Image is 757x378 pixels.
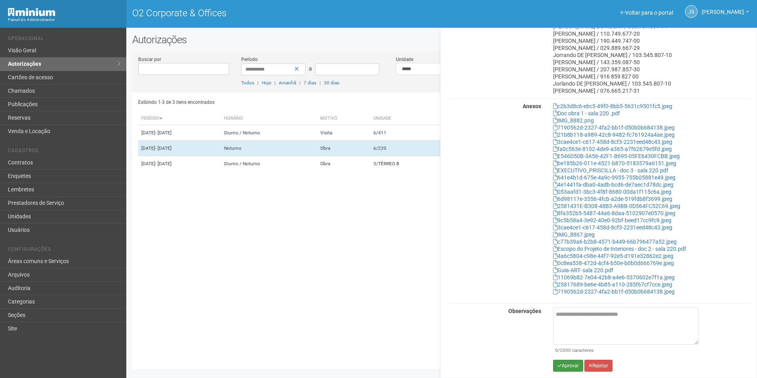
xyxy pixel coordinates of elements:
a: c77b39a6-b2b8-4571-b449-66b796477a52.jpeg [553,239,677,245]
span: | [320,80,321,86]
div: [PERSON_NAME] / 076.665.217-31 [553,87,751,94]
td: [DATE] [138,156,221,172]
div: [PERSON_NAME] / 916 859 827 00 [553,73,751,80]
a: 3cae4ce1-c617-458d-8cf3-2231eed48c43.jpeg [553,139,672,145]
a: 9c5b58a4-3e92-40e0-92bf-beed17cc9fc9.jpeg [553,217,671,223]
li: Cadastros [8,148,120,156]
button: Rejeitar [584,360,612,372]
a: 4e1441fa-dba0-4adb-bcd6-de7aec1d78dc.jpeg [553,181,673,188]
a: 30 dias [324,80,339,86]
a: 25817689-be6e-4b85-a110-285f67cf7cce.jpeg [553,281,672,288]
span: | [274,80,276,86]
a: Doc obra 1 - sala 220 .pdf [553,110,620,116]
div: Painel do Administrador [8,16,120,23]
a: Escopo do Projeto de Interiores - doc 2 - sala 220.pdf [553,246,686,252]
img: Minium [8,8,55,16]
strong: Observações [508,308,541,314]
th: Motivo [317,112,370,125]
a: 11069b82-7e04-42b8-a4e6-5370602e7f1a.jpeg [553,274,675,281]
label: Unidade [396,56,413,63]
a: JS [685,5,698,18]
td: 6/220 [370,141,443,156]
span: a [309,65,312,72]
a: 2581431E-B308-48B3-A9BB-0D564FC52C69.jpeg [553,203,680,209]
td: Visita [317,125,370,141]
a: [PERSON_NAME] [702,10,749,16]
div: [PERSON_NAME] / 029.889.667-29 [553,44,751,52]
th: Unidade [370,112,443,125]
td: Diurno / Noturno [221,156,317,172]
td: Diurno / Noturno [221,125,317,141]
a: Amanhã [279,80,296,86]
strong: Anexos [523,103,541,109]
div: /2000 caracteres [555,347,696,354]
a: 21b8b118-a989-42c8-9482-fc761924a4ae.jpeg [553,132,675,138]
a: 641e4b1d-675e-4a9c-9955-755b05881e49.jpeg [553,174,675,181]
a: 053aafd1-3bc3-4f8f-8680-00da1f115c6a.jpeg [553,189,671,195]
h2: Autorizações [132,34,751,46]
div: Jorrando DE [PERSON_NAME] / 103.545.807-10 [553,52,751,59]
a: 7190562d-2327-4fa2-bb1f-d50b0b684138.jpeg [553,124,675,131]
a: 0c8ea538-472d-4cf4-b50e-b0b0d666769e.jpeg [553,260,674,266]
a: 7190562d-2327-4fa2-bb1f-d50b0b684138.jpeg [553,288,675,295]
span: - [DATE] [155,130,171,136]
a: EXECUTIVO_PRISCILLA - doc 3 - sala 220.pdf [553,167,668,174]
li: Configurações [8,246,120,255]
a: be185b26-011e-4521-b870-5183579a6151.jpeg [553,160,676,166]
th: Período [138,112,221,125]
label: Buscar por [138,56,161,63]
a: IMG_8882.png [553,117,594,124]
span: - [DATE] [155,145,171,151]
a: 4a6c5804-c98e-44f7-92e5-d191e32862e2.jpeg [553,253,673,259]
label: Período [241,56,258,63]
a: Guia-ART- sala 220.pdf [553,267,613,273]
a: IMG_8867.jpeg [553,231,595,238]
th: Horário [221,112,317,125]
td: Obra [317,141,370,156]
div: [PERSON_NAME] / 143.359.087-50 [553,59,751,66]
a: 7 dias [304,80,316,86]
td: [DATE] [138,125,221,141]
h1: O2 Corporate & Offices [132,8,436,18]
a: 3cae4ce1-c617-458d-8cf3-2231eed48c43.jpeg [553,224,672,231]
td: [DATE] [138,141,221,156]
div: [PERSON_NAME] / 207.987.857-30 [553,66,751,73]
td: 3/TÉRREO B [370,156,443,172]
div: Jorlando DE [PERSON_NAME] / 103.545.807-10 [553,80,751,87]
td: 6/411 [370,125,443,141]
span: - [DATE] [155,161,171,166]
a: c2b3d8c6-ebc5-49f0-8bb5-5631c9501fc5.jpeg [553,103,672,109]
td: Noturno [221,141,317,156]
a: Todos [241,80,254,86]
span: 0 [555,347,558,353]
a: 6d98117e-3556-4fcb-a2de-519fdb8f3699.jpeg [553,196,672,202]
td: Obra [317,156,370,172]
a: Hoje [262,80,271,86]
a: E546D50B-3A56-42F1-B695-05FE6430FCBB.jpeg [553,153,680,159]
a: 8fa352b5-5487-44a6-8daa-5102907e0570.jpeg [553,210,675,216]
button: Aprovar [553,360,583,372]
span: | [299,80,301,86]
div: Exibindo 1-3 de 3 itens encontrados [138,96,439,108]
span: | [257,80,259,86]
div: [PERSON_NAME] / 110.749.677-20 [553,30,751,37]
li: Operacional [8,36,120,44]
span: Jeferson Souza [702,1,744,15]
a: fa0c563e-8102-4de9-a365-a7f62679e5fd.jpeg [553,146,672,152]
div: [PERSON_NAME] / 190.449.747-00 [553,37,751,44]
a: Voltar para o portal [620,10,673,16]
